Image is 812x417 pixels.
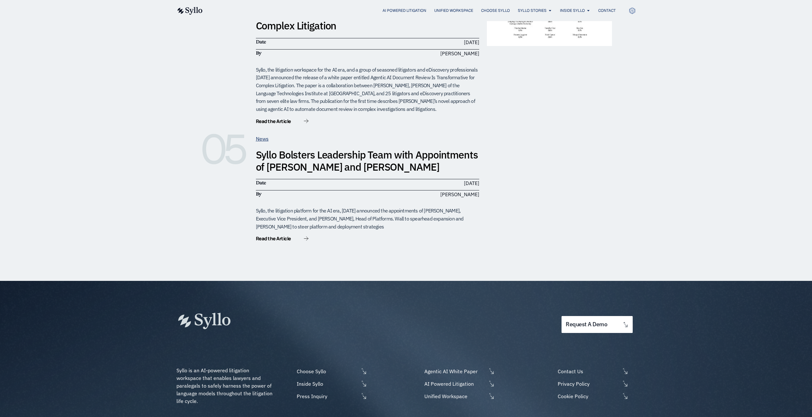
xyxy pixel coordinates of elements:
[215,8,616,14] div: Menu Toggle
[464,39,479,45] time: [DATE]
[215,8,616,14] nav: Menu
[464,180,479,186] time: [DATE]
[556,392,620,400] span: Cookie Policy
[256,119,291,124] span: Read the Article
[256,190,364,197] h6: By
[176,7,203,15] img: syllo
[434,8,473,13] a: Unified Workspace
[256,50,364,57] h6: By
[598,8,616,13] a: Contact
[176,367,274,404] span: Syllo is an AI-powered litigation workspace that enables lawyers and paralegals to safely harness...
[295,380,359,388] span: Inside Syllo
[295,367,359,375] span: Choose Syllo
[423,380,487,388] span: AI Powered Litigation
[256,207,479,230] div: Syllo, the litigation platform for the AI era, [DATE] announced the appointments of [PERSON_NAME]...
[295,367,367,375] a: Choose Syllo
[423,392,495,400] a: Unified Workspace
[256,179,364,186] h6: Date
[556,392,636,400] a: Cookie Policy
[440,50,479,57] span: [PERSON_NAME]
[518,8,547,13] a: Syllo Stories
[256,148,478,174] a: Syllo Bolsters Leadership Team with Appointments of [PERSON_NAME] and [PERSON_NAME]
[562,316,632,333] a: request a demo
[423,392,487,400] span: Unified Workspace
[556,367,636,375] a: Contact Us
[566,321,607,328] span: request a demo
[256,135,269,142] a: News
[256,236,291,241] span: Read the Article
[256,66,479,113] div: Syllo, the litigation workspace for the AI era, and a group of seasoned litigators and eDiscovery...
[256,119,309,125] a: Read the Article
[200,135,248,164] h6: 05
[383,8,426,13] a: AI Powered Litigation
[295,392,359,400] span: Press Inquiry
[423,367,495,375] a: Agentic AI White Paper
[423,367,487,375] span: Agentic AI White Paper
[256,38,364,45] h6: Date
[423,380,495,388] a: AI Powered Litigation
[481,8,510,13] a: Choose Syllo
[556,380,620,388] span: Privacy Policy
[556,367,620,375] span: Contact Us
[556,380,636,388] a: Privacy Policy
[295,380,367,388] a: Inside Syllo
[256,236,309,243] a: Read the Article
[560,8,585,13] a: Inside Syllo
[295,392,367,400] a: Press Inquiry
[440,190,479,198] span: [PERSON_NAME]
